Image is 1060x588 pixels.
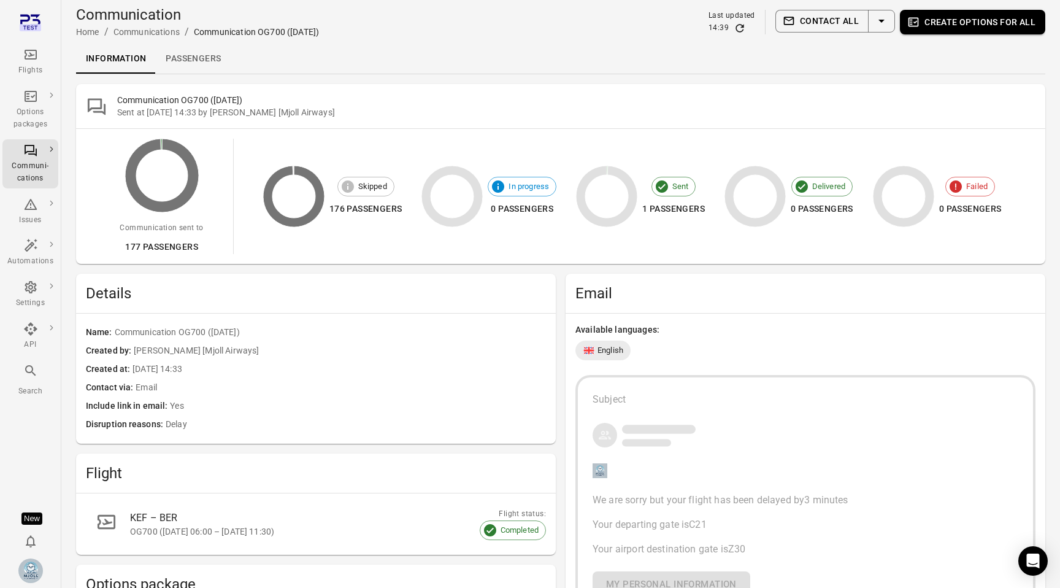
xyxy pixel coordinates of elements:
[728,543,745,555] span: Z30
[21,513,42,525] div: Tooltip anchor
[480,508,546,520] div: Flight status:
[329,201,402,217] div: 176 passengers
[642,201,705,217] div: 1 passengers
[351,180,394,193] span: Skipped
[575,323,1035,336] div: Available languages:
[2,360,58,401] button: Search
[775,10,869,33] button: Contact all
[593,392,1018,407] div: Subject
[2,139,58,188] a: Communi-cations
[86,344,134,358] span: Created by
[134,344,546,358] span: [PERSON_NAME] [Mjoll Airways]
[7,106,53,131] div: Options packages
[136,381,546,395] span: Email
[156,44,231,74] a: Passengers
[709,22,729,34] div: 14:39
[76,44,156,74] a: Information
[805,180,852,193] span: Delivered
[959,180,994,193] span: Failed
[132,363,546,376] span: [DATE] 14:33
[76,44,1045,74] div: Local navigation
[488,201,556,217] div: 0 passengers
[593,543,728,555] span: Your airport destination gate is
[166,418,546,431] span: Delay
[1018,546,1048,576] div: Open Intercom Messenger
[2,276,58,313] a: Settings
[120,239,203,255] div: 177 passengers
[185,25,189,39] li: /
[7,385,53,398] div: Search
[7,160,53,185] div: Communi-cations
[7,339,53,351] div: API
[775,10,895,33] div: Split button
[2,44,58,80] a: Flights
[7,297,53,309] div: Settings
[900,10,1045,34] button: Create options for all
[86,503,546,545] a: KEF – BEROG700 ([DATE] 06:00 – [DATE] 11:30)
[117,106,1035,118] div: Sent at [DATE] 14:33 by [PERSON_NAME] [Mjoll Airways]
[593,463,607,478] img: Company logo
[170,400,546,413] span: Yes
[13,554,48,588] button: Elsa Mjöll [Mjoll Airways]
[117,94,1035,106] h2: Communication OG700 ([DATE])
[575,341,631,360] div: English
[593,494,804,506] span: We are sorry but your flight has been delayed by
[194,26,319,38] div: Communication OG700 ([DATE])
[86,326,115,339] span: Name
[130,525,517,538] div: OG700 ([DATE] 06:00 – [DATE] 11:30)
[575,284,1035,303] h2: Email
[494,524,545,536] span: Completed
[104,25,109,39] li: /
[804,494,848,506] span: 3 minutes
[86,381,136,395] span: Contact via
[502,180,556,193] span: In progress
[2,234,58,271] a: Automations
[7,214,53,226] div: Issues
[2,318,58,355] a: API
[18,559,43,583] img: Mjoll-Airways-Logo.webp
[113,26,180,38] div: Communications
[2,85,58,134] a: Options packages
[86,418,166,431] span: Disruption reasons
[76,5,319,25] h1: Communication
[666,180,696,193] span: Sent
[7,255,53,268] div: Automations
[593,519,689,530] span: Your departing gate is
[130,511,517,525] div: KEF – BER
[76,27,99,37] a: Home
[86,463,546,483] h2: Flight
[709,10,755,22] div: Last updated
[7,64,53,77] div: Flights
[791,201,853,217] div: 0 passengers
[86,284,546,303] span: Details
[939,201,1002,217] div: 0 passengers
[597,344,623,357] span: English
[2,193,58,230] a: Issues
[115,326,546,339] span: Communication OG700 ([DATE])
[689,519,706,530] span: C21
[868,10,895,33] button: Select action
[86,400,170,413] span: Include link in email
[734,22,746,34] button: Refresh data
[18,529,43,554] button: Notifications
[86,363,132,376] span: Created at
[120,222,203,234] div: Communication sent to
[76,25,319,39] nav: Breadcrumbs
